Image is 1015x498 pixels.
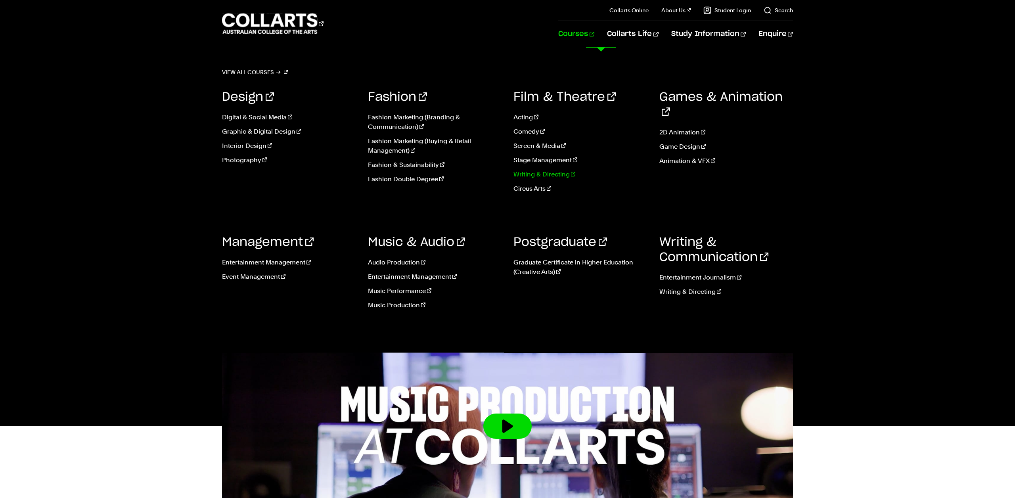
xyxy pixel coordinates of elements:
a: Writing & Communication [659,236,768,263]
a: Fashion Marketing (Buying & Retail Management) [368,136,502,155]
a: Fashion Marketing (Branding & Communication) [368,113,502,132]
a: Music Production [368,301,502,310]
a: Photography [222,155,356,165]
a: Search [764,6,793,14]
a: Game Design [659,142,793,151]
a: Fashion [368,91,427,103]
a: Collarts Online [609,6,649,14]
a: Acting [513,113,647,122]
a: Stage Management [513,155,647,165]
a: Music & Audio [368,236,465,248]
a: Music Performance [368,286,502,296]
div: Go to homepage [222,12,324,35]
a: Interior Design [222,141,356,151]
a: View all courses [222,67,288,78]
a: Animation & VFX [659,156,793,166]
a: Fashion & Sustainability [368,160,502,170]
a: Audio Production [368,258,502,267]
a: Circus Arts [513,184,647,193]
a: Games & Animation [659,91,783,118]
a: Screen & Media [513,141,647,151]
a: About Us [661,6,691,14]
a: Study Information [671,21,746,47]
a: Entertainment Journalism [659,273,793,282]
a: Management [222,236,314,248]
a: Fashion Double Degree [368,174,502,184]
a: Graphic & Digital Design [222,127,356,136]
a: 2D Animation [659,128,793,137]
a: Entertainment Management [222,258,356,267]
a: Enquire [758,21,793,47]
a: Collarts Life [607,21,658,47]
a: Writing & Directing [659,287,793,297]
a: Courses [558,21,594,47]
a: Entertainment Management [368,272,502,282]
a: Comedy [513,127,647,136]
a: Postgraduate [513,236,607,248]
a: Digital & Social Media [222,113,356,122]
a: Event Management [222,272,356,282]
a: Graduate Certificate in Higher Education (Creative Arts) [513,258,647,277]
a: Writing & Directing [513,170,647,179]
a: Student Login [703,6,751,14]
a: Film & Theatre [513,91,616,103]
a: Design [222,91,274,103]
